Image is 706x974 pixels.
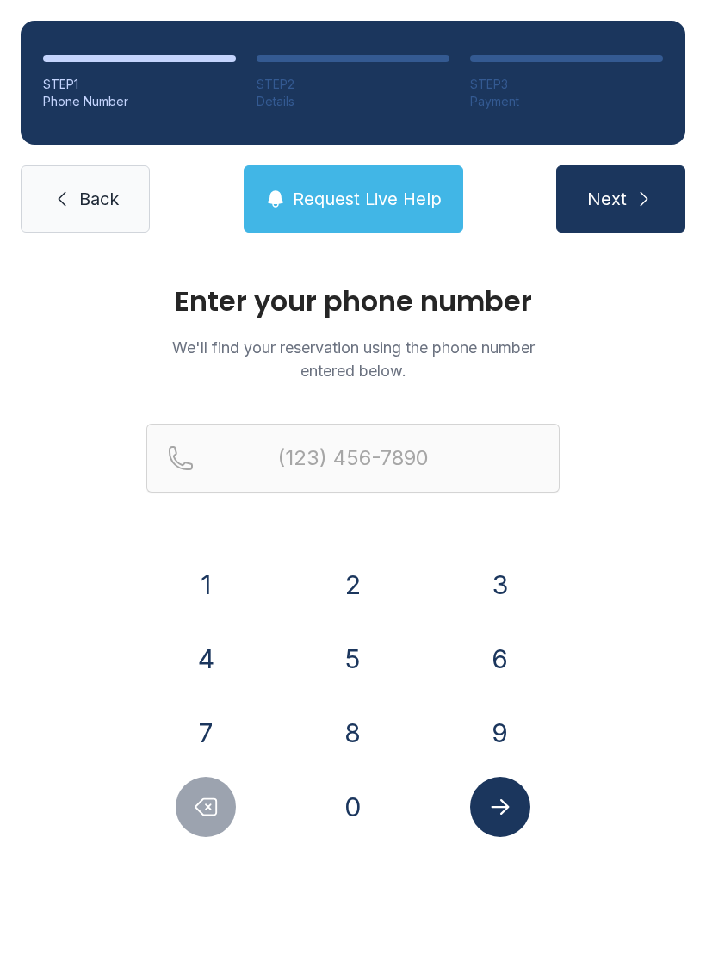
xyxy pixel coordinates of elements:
[257,76,449,93] div: STEP 2
[470,703,530,763] button: 9
[470,76,663,93] div: STEP 3
[176,629,236,689] button: 4
[587,187,627,211] span: Next
[43,93,236,110] div: Phone Number
[323,629,383,689] button: 5
[323,777,383,837] button: 0
[470,777,530,837] button: Submit lookup form
[43,76,236,93] div: STEP 1
[146,336,560,382] p: We'll find your reservation using the phone number entered below.
[146,424,560,493] input: Reservation phone number
[293,187,442,211] span: Request Live Help
[146,288,560,315] h1: Enter your phone number
[79,187,119,211] span: Back
[176,555,236,615] button: 1
[470,93,663,110] div: Payment
[470,629,530,689] button: 6
[470,555,530,615] button: 3
[176,703,236,763] button: 7
[257,93,449,110] div: Details
[176,777,236,837] button: Delete number
[323,555,383,615] button: 2
[323,703,383,763] button: 8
